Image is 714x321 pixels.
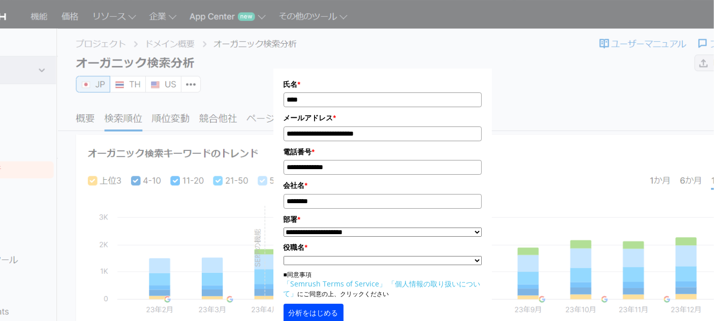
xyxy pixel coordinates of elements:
[284,279,481,298] a: 「個人情報の取り扱いについて」
[284,242,482,253] label: 役職名
[284,270,482,299] p: ■同意事項 にご同意の上、クリックください
[284,146,482,157] label: 電話番号
[284,279,387,288] a: 「Semrush Terms of Service」
[284,214,482,225] label: 部署
[284,180,482,191] label: 会社名
[284,112,482,123] label: メールアドレス
[284,79,482,90] label: 氏名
